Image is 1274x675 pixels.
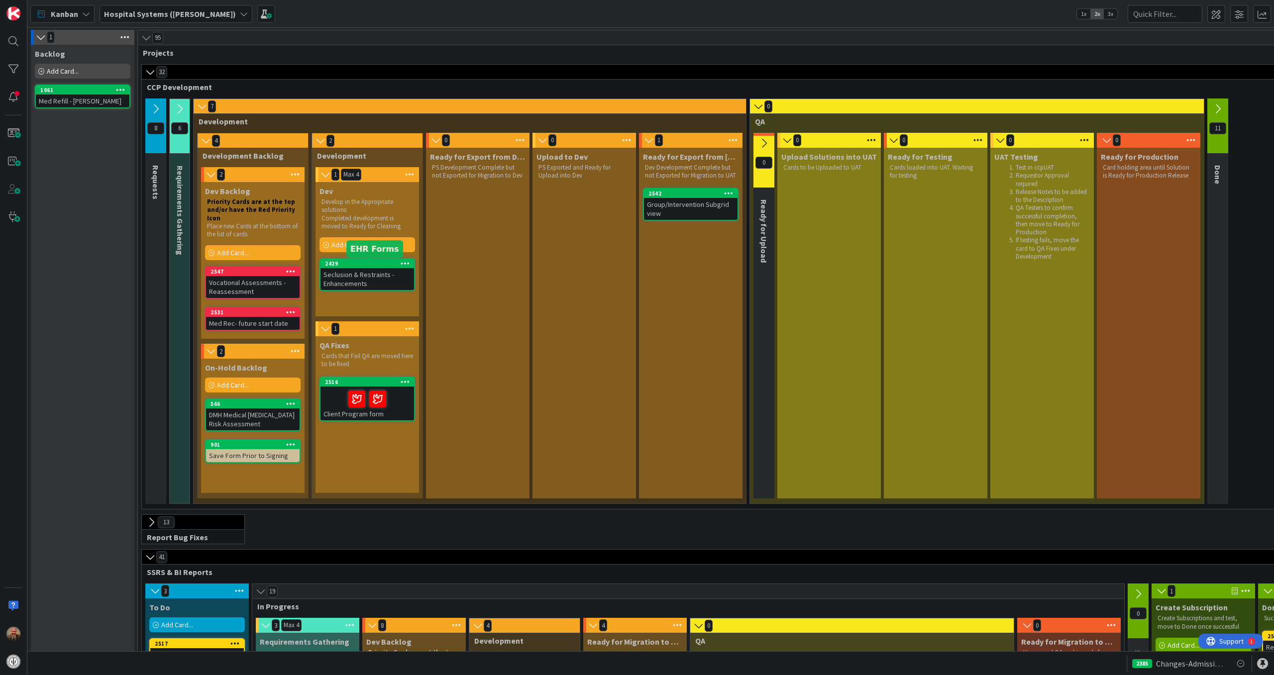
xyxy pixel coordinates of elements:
span: Report Bug Fixes [147,532,232,542]
span: 0 [548,134,556,146]
p: Cards that Fail QA are moved here to be fixed [321,352,413,369]
span: 32 [156,66,167,78]
span: Upload Solutions into UAT [781,152,877,162]
div: DMH Medical [MEDICAL_DATA] Risk Assessment [206,408,300,430]
span: 0 [1033,619,1041,631]
div: Max 4 [284,623,299,628]
span: To Do [149,602,170,612]
span: 8 [147,122,164,134]
div: 2516 [320,378,414,386]
span: 6 [171,122,188,134]
span: Requirements Gathering [175,166,185,255]
span: 2 [326,135,334,147]
div: 901 [211,441,300,448]
span: Create Subscription [1156,602,1228,612]
span: Dev Backlog [366,637,412,647]
p: Place new Cards at the bottom of the list of cards [207,222,299,239]
span: Requirements Gathering [260,637,349,647]
span: 1 [655,134,663,146]
span: 1x [1077,9,1090,19]
li: QA Testers to confirm successful completion, then move to Ready for Production [1006,204,1088,236]
span: 2 [217,169,225,181]
div: 2385 [1132,659,1152,668]
a: 2517Med Rec Start Stop dates [149,638,245,662]
div: 2429 [320,259,414,268]
a: 2531Med Rec- future start date [205,307,301,331]
span: Development [474,636,567,646]
span: Done [1213,165,1223,184]
p: Cards to be Uploaded to UAT [783,164,875,172]
div: 2429Seclusion & Restraints - Enhancements [320,259,414,290]
span: 0 [1006,134,1014,146]
span: 0 [900,134,908,146]
div: 2429 [325,260,414,267]
div: 2542 [644,189,738,198]
span: 3 [272,619,280,631]
span: Development [199,116,734,126]
p: PS Exported and Ready for Upload into Dev [538,164,630,180]
span: 4 [212,135,220,147]
span: 0 [755,157,772,169]
a: 566DMH Medical [MEDICAL_DATA] Risk Assessment [205,398,301,431]
span: 0 [705,620,713,632]
span: Ready for Testing [888,152,953,162]
span: Dev Backlog [205,186,250,196]
div: 2517 [150,639,244,648]
div: Vocational Assessments -Reassessment [206,276,300,298]
span: 0 [1113,134,1121,146]
div: 2531 [206,308,300,317]
li: Requestor Approval required [1006,172,1088,188]
div: 566 [206,399,300,408]
span: Ready for Export from Dev [643,152,739,162]
div: 1061Med Refill - [PERSON_NAME] [36,86,129,107]
div: Save Form Prior to Signing [206,449,300,462]
span: Add Card... [217,381,249,389]
div: 2531 [211,309,300,316]
img: JS [6,627,20,641]
div: Max 4 [343,172,359,177]
span: 1 [331,323,339,335]
span: 2x [1090,9,1104,19]
span: 7 [208,100,216,112]
span: 4 [484,620,492,632]
div: 1061 [36,86,129,95]
span: 0 [764,100,772,112]
div: 2517 [155,640,244,647]
img: Visit kanbanzone.com [6,6,20,20]
span: In Progress [257,601,1112,611]
div: 2542Group/Intervention Subgrid view [644,189,738,220]
span: 11 [1209,122,1226,134]
span: 3 [161,585,169,597]
h5: EHR Forms [350,244,399,254]
span: Kanban [51,8,78,20]
strong: Priority Cards are at the top and/or have the Red Priority Icon [368,648,458,673]
div: 2516Client Program form [320,378,414,420]
span: QA [755,116,1191,126]
div: Client Program form [320,386,414,420]
div: 1 [52,4,54,12]
a: 2429Seclusion & Restraints - Enhancements [319,258,415,291]
span: Requests [151,165,161,199]
span: 2 [217,345,225,357]
img: avatar [6,655,20,669]
p: PS Development Complete but not Exported for Migration to Dev [432,164,524,180]
input: Quick Filter... [1128,5,1202,23]
span: 19 [267,585,278,597]
span: 0 [442,134,450,146]
span: 1 [47,31,55,43]
span: 1 [1168,585,1175,597]
span: 0 [1130,607,1147,619]
span: Dev [319,186,333,196]
span: Backlog [35,49,65,59]
span: Development [317,151,410,161]
p: Develop in the Appropriate solutions [321,198,413,214]
a: 2547Vocational Assessments -Reassessment [205,266,301,299]
div: 2517Med Rec Start Stop dates [150,639,244,661]
span: Add Card... [217,248,249,257]
div: 1061 [40,87,129,94]
span: Ready for Upload [759,199,769,263]
span: Add Card... [47,67,79,76]
div: 901 [206,440,300,449]
span: On-Hold Backlog [205,363,267,373]
span: QA [695,636,1001,646]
